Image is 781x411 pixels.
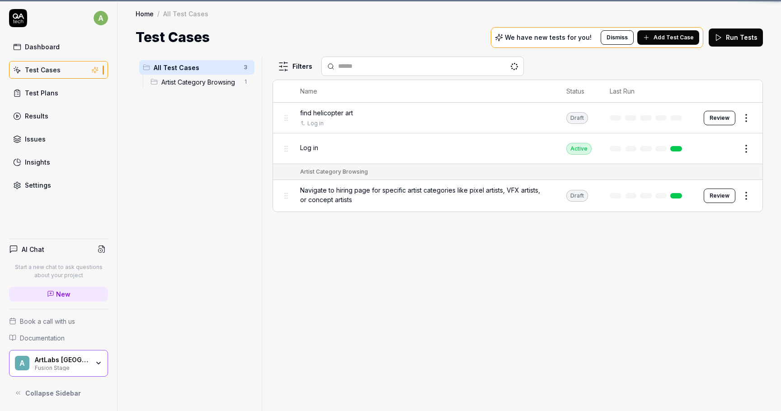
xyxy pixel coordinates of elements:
div: Results [25,111,48,121]
div: Test Cases [25,65,61,75]
a: Home [136,9,154,18]
span: Artist Category Browsing [161,77,238,87]
button: Run Tests [709,28,763,47]
span: Documentation [20,333,65,343]
a: Book a call with us [9,317,108,326]
button: Review [704,189,735,203]
a: Documentation [9,333,108,343]
span: 3 [240,62,251,73]
span: Collapse Sidebar [25,388,81,398]
tr: find helicopter artLog inDraftReview [273,103,762,133]
th: Last Run [601,80,695,103]
div: Settings [25,180,51,190]
div: Draft [566,112,588,124]
button: Dismiss [601,30,634,45]
span: Log in [300,143,318,152]
span: Book a call with us [20,317,75,326]
a: Test Cases [9,61,108,79]
div: Issues [25,134,46,144]
th: Status [557,80,601,103]
div: Test Plans [25,88,58,98]
a: Log in [307,119,324,128]
h1: Test Cases [136,27,210,47]
p: We have new tests for you! [505,34,592,41]
div: ArtLabs Europe [35,356,89,364]
button: a [94,9,108,27]
span: Navigate to hiring page for specific artist categories like pixel artists, VFX artists, or concep... [300,185,548,204]
div: Fusion Stage [35,364,89,371]
tr: Navigate to hiring page for specific artist categories like pixel artists, VFX artists, or concep... [273,180,762,212]
div: Draft [566,190,588,202]
div: Insights [25,157,50,167]
a: Dashboard [9,38,108,56]
a: Issues [9,130,108,148]
button: AArtLabs [GEOGRAPHIC_DATA]Fusion Stage [9,350,108,377]
a: Results [9,107,108,125]
h4: AI Chat [22,245,44,254]
div: Active [566,143,592,155]
div: Drag to reorderArtist Category Browsing1 [147,75,254,89]
th: Name [291,80,557,103]
span: All Test Cases [154,63,238,72]
button: Add Test Case [637,30,699,45]
div: / [157,9,160,18]
span: 1 [240,76,251,87]
span: find helicopter art [300,108,353,118]
span: A [15,356,29,370]
button: Collapse Sidebar [9,384,108,402]
span: a [94,11,108,25]
div: Dashboard [25,42,60,52]
div: Artist Category Browsing [300,168,368,176]
button: Filters [273,57,318,76]
button: Review [704,111,735,125]
a: New [9,287,108,302]
p: Start a new chat to ask questions about your project [9,263,108,279]
a: Settings [9,176,108,194]
a: Insights [9,153,108,171]
a: Test Plans [9,84,108,102]
span: New [56,289,71,299]
div: All Test Cases [163,9,208,18]
span: Add Test Case [654,33,694,42]
tr: Log inActive [273,133,762,164]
